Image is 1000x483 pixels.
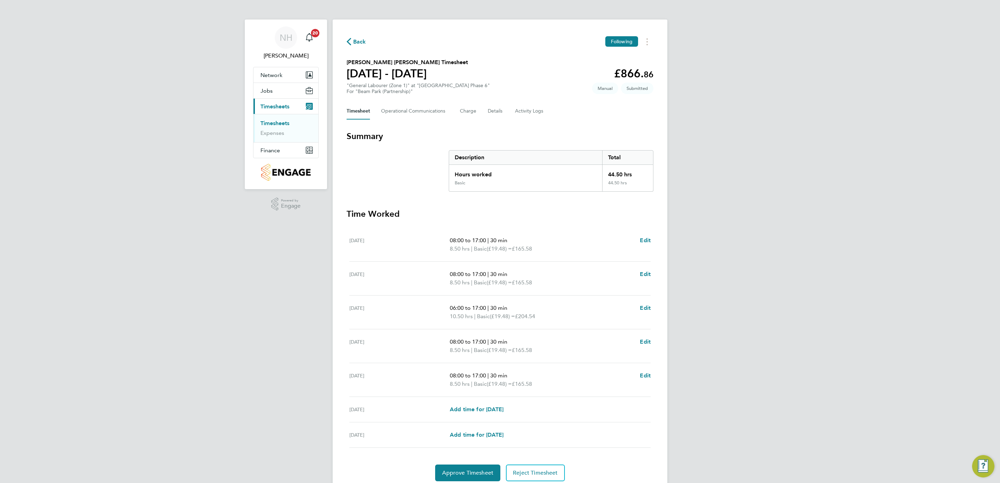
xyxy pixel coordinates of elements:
button: Engage Resource Center [972,455,994,477]
span: Edit [640,372,651,379]
span: Engage [281,203,301,209]
span: 8.50 hrs [450,347,470,353]
button: Charge [460,103,477,120]
div: 44.50 hrs [602,165,653,180]
button: Timesheet [347,103,370,120]
span: Add time for [DATE] [450,406,503,413]
button: Timesheets Menu [641,36,653,47]
span: Back [353,38,366,46]
span: Basic [474,346,487,354]
span: £165.58 [512,279,532,286]
span: 08:00 to 17:00 [450,237,486,244]
button: Back [347,37,366,46]
span: £165.58 [512,245,532,252]
span: 08:00 to 17:00 [450,372,486,379]
span: Edit [640,237,651,244]
div: [DATE] [349,405,450,414]
div: [DATE] [349,431,450,439]
span: Finance [260,147,280,154]
span: 10.50 hrs [450,313,473,320]
div: Timesheets [253,114,318,142]
span: 20 [311,29,319,37]
span: Network [260,72,282,78]
h3: Summary [347,131,653,142]
div: [DATE] [349,304,450,321]
span: 30 min [490,271,507,277]
span: 30 min [490,372,507,379]
div: Summary [449,150,653,192]
a: Timesheets [260,120,289,127]
button: Reject Timesheet [506,465,565,481]
button: Timesheets [253,99,318,114]
span: 30 min [490,338,507,345]
span: | [471,279,472,286]
div: [DATE] [349,338,450,354]
a: 20 [302,26,316,49]
div: Hours worked [449,165,602,180]
section: Timesheet [347,131,653,481]
div: Description [449,151,602,164]
div: Basic [455,180,465,186]
span: (£19.48) = [487,381,512,387]
span: Jobs [260,87,273,94]
span: Approve Timesheet [442,469,493,476]
a: Go to home page [253,164,319,181]
span: Basic [474,278,487,287]
div: "General Labourer (Zone 1)" at "[GEOGRAPHIC_DATA] Phase 6" [347,83,490,94]
a: Edit [640,236,651,245]
h1: [DATE] - [DATE] [347,67,468,80]
span: NH [280,33,293,42]
a: Add time for [DATE] [450,405,503,414]
span: | [487,372,489,379]
h2: [PERSON_NAME] [PERSON_NAME] Timesheet [347,58,468,67]
span: (£19.48) = [487,279,512,286]
button: Activity Logs [515,103,544,120]
button: Operational Communications [381,103,449,120]
span: | [487,305,489,311]
span: This timesheet is Submitted. [621,83,653,94]
a: Add time for [DATE] [450,431,503,439]
button: Network [253,67,318,83]
span: £204.54 [515,313,535,320]
span: | [487,338,489,345]
nav: Main navigation [245,20,327,189]
div: 44.50 hrs [602,180,653,191]
span: Edit [640,271,651,277]
span: Powered by [281,198,301,204]
span: Basic [477,312,490,321]
span: 30 min [490,305,507,311]
span: 8.50 hrs [450,279,470,286]
span: | [471,381,472,387]
span: Basic [474,245,487,253]
span: 08:00 to 17:00 [450,271,486,277]
span: £165.58 [512,381,532,387]
span: Reject Timesheet [513,469,558,476]
span: | [487,237,489,244]
span: (£19.48) = [487,245,512,252]
button: Jobs [253,83,318,98]
a: Edit [640,371,651,380]
a: NH[PERSON_NAME] [253,26,319,60]
span: Basic [474,380,487,388]
div: [DATE] [349,270,450,287]
span: Nikki Hobden [253,52,319,60]
span: | [474,313,476,320]
img: countryside-properties-logo-retina.png [261,164,310,181]
span: Timesheets [260,103,289,110]
span: Add time for [DATE] [450,431,503,438]
div: [DATE] [349,236,450,253]
span: This timesheet was manually created. [592,83,618,94]
span: | [471,347,472,353]
button: Details [488,103,504,120]
h3: Time Worked [347,208,653,220]
a: Edit [640,270,651,278]
span: 8.50 hrs [450,381,470,387]
span: | [487,271,489,277]
a: Expenses [260,130,284,136]
span: 06:00 to 17:00 [450,305,486,311]
button: Approve Timesheet [435,465,500,481]
div: [DATE] [349,371,450,388]
span: (£19.48) = [487,347,512,353]
span: 08:00 to 17:00 [450,338,486,345]
a: Edit [640,338,651,346]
